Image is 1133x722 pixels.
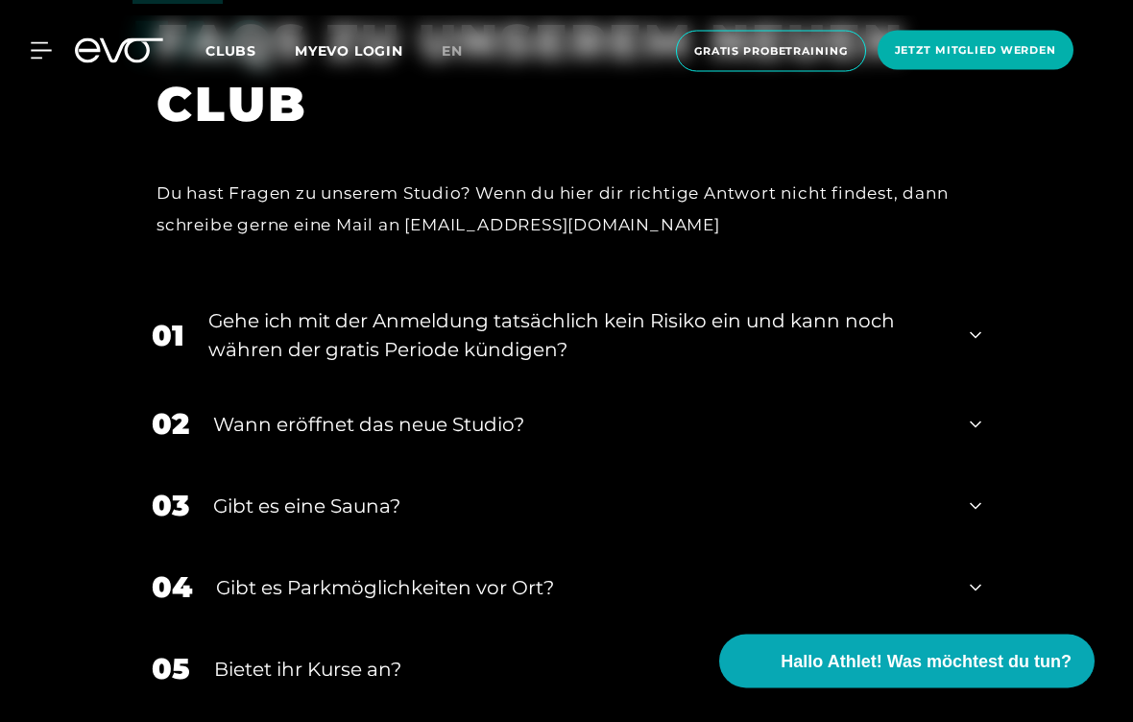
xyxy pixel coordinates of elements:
[214,656,946,685] div: Bietet ihr Kurse an?
[152,485,189,528] div: 03
[719,635,1095,688] button: Hallo Athlet! Was möchtest du tun?
[781,649,1072,675] span: Hallo Athlet! Was möchtest du tun?
[213,493,946,521] div: Gibt es eine Sauna?
[216,574,946,603] div: Gibt es Parkmöglichkeiten vor Ort?
[694,43,848,60] span: Gratis Probetraining
[442,42,463,60] span: en
[872,31,1079,72] a: Jetzt Mitglied werden
[208,307,946,365] div: Gehe ich mit der Anmeldung tatsächlich kein Risiko ein und kann noch währen der gratis Periode kü...
[152,315,184,358] div: 01
[205,41,295,60] a: Clubs
[157,179,952,241] div: Du hast Fragen zu unserem Studio? Wenn du hier dir richtige Antwort nicht findest, dann schreibe ...
[895,42,1056,59] span: Jetzt Mitglied werden
[152,566,192,610] div: 04
[295,42,403,60] a: MYEVO LOGIN
[205,42,256,60] span: Clubs
[213,411,946,440] div: Wann eröffnet das neue Studio?
[152,403,189,446] div: 02
[670,31,872,72] a: Gratis Probetraining
[442,40,486,62] a: en
[152,648,190,691] div: 05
